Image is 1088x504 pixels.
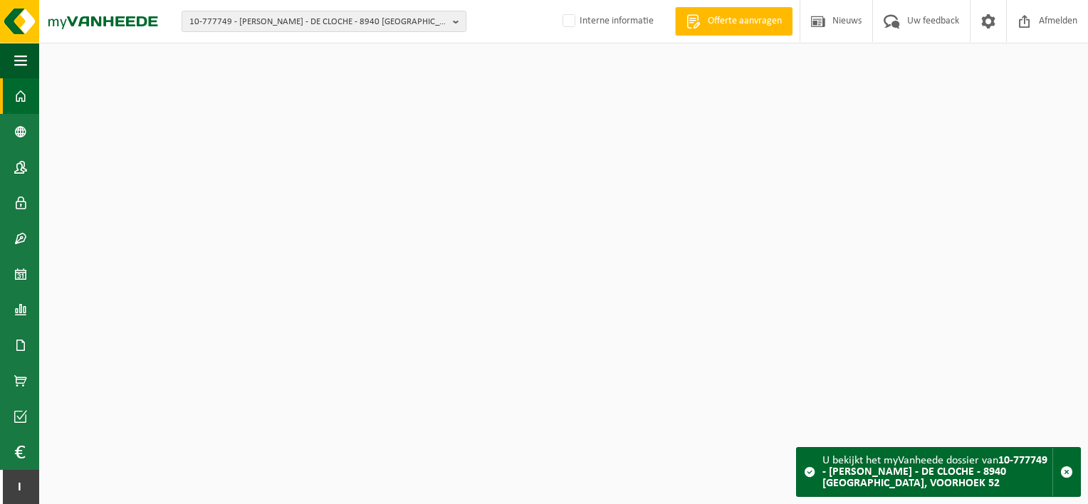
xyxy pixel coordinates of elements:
a: Offerte aanvragen [675,7,793,36]
div: U bekijkt het myVanheede dossier van [822,448,1052,496]
span: 10-777749 - [PERSON_NAME] - DE CLOCHE - 8940 [GEOGRAPHIC_DATA], VOORHOEK 52 [189,11,447,33]
label: Interne informatie [560,11,654,32]
button: 10-777749 - [PERSON_NAME] - DE CLOCHE - 8940 [GEOGRAPHIC_DATA], VOORHOEK 52 [182,11,466,32]
strong: 10-777749 - [PERSON_NAME] - DE CLOCHE - 8940 [GEOGRAPHIC_DATA], VOORHOEK 52 [822,455,1047,489]
span: Offerte aanvragen [704,14,785,28]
